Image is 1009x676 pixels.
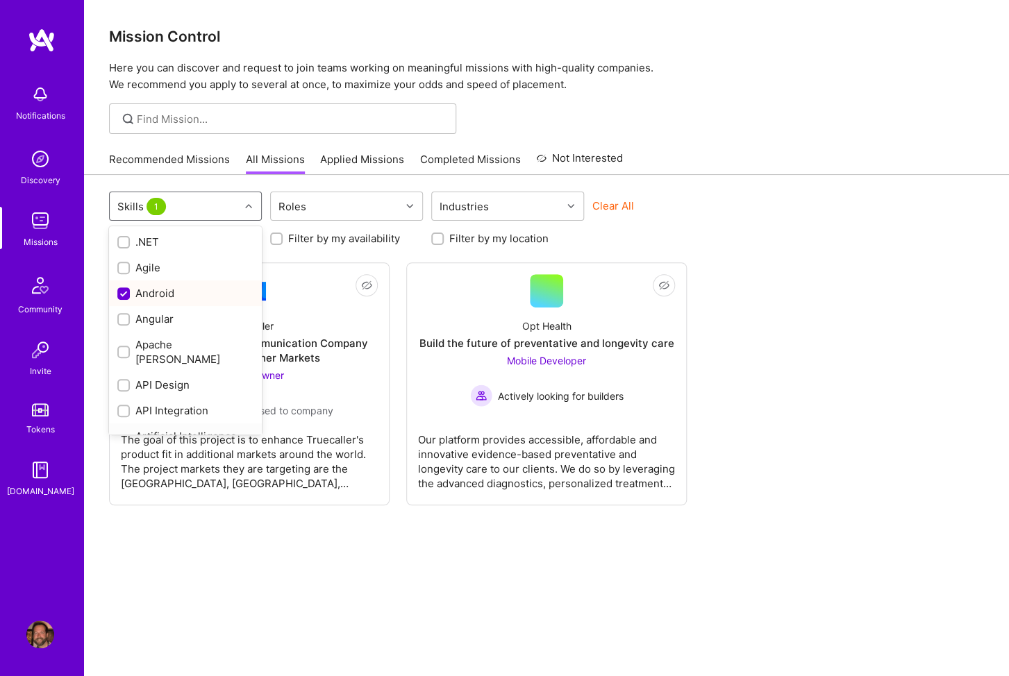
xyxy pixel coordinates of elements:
[28,28,56,53] img: logo
[245,203,252,210] i: icon Chevron
[194,403,333,418] span: Builders proposed to company
[470,385,492,407] img: Actively looking for builders
[288,231,400,246] label: Filter by my availability
[23,620,58,648] a: User Avatar
[246,152,305,175] a: All Missions
[26,620,54,648] img: User Avatar
[18,302,62,316] div: Community
[24,235,58,249] div: Missions
[121,421,378,491] div: The goal of this project is to enhance Truecaller's product fit in additional markets around the ...
[147,198,166,215] span: 1
[26,336,54,364] img: Invite
[30,364,51,378] div: Invite
[418,421,675,491] div: Our platform provides accessible, affordable and innovative evidence-based preventative and longe...
[522,319,572,333] div: Opt Health
[117,429,253,458] div: Artificial Intelligence (AI)
[498,389,624,403] span: Actively looking for builders
[117,378,253,392] div: API Design
[120,111,136,127] i: icon SearchGrey
[7,484,74,498] div: [DOMAIN_NAME]
[361,280,372,291] i: icon EyeClosed
[320,152,404,175] a: Applied Missions
[137,112,446,126] input: Find Mission...
[117,337,253,366] div: Apache [PERSON_NAME]
[592,198,634,213] button: Clear All
[26,456,54,484] img: guide book
[117,312,253,326] div: Angular
[436,196,492,217] div: Industries
[117,235,253,249] div: .NET
[406,203,413,210] i: icon Chevron
[26,422,55,437] div: Tokens
[420,152,521,175] a: Completed Missions
[419,336,674,350] div: Build the future of preventative and longevity care
[109,152,230,175] a: Recommended Missions
[567,203,574,210] i: icon Chevron
[418,274,675,493] a: Opt HealthBuild the future of preventative and longevity careMobile Developer Actively looking fo...
[32,403,49,416] img: tokens
[507,355,586,366] span: Mobile Developer
[109,28,984,45] h3: Mission Control
[16,108,65,123] div: Notifications
[26,81,54,108] img: bell
[275,196,310,217] div: Roles
[109,60,984,93] p: Here you can discover and request to join teams working on meaningful missions with high-quality ...
[114,196,172,217] div: Skills
[26,207,54,235] img: teamwork
[24,269,57,302] img: Community
[658,280,669,291] i: icon EyeClosed
[117,286,253,301] div: Android
[26,145,54,173] img: discovery
[21,173,60,187] div: Discovery
[117,403,253,418] div: API Integration
[536,150,623,175] a: Not Interested
[449,231,549,246] label: Filter by my location
[117,260,253,275] div: Agile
